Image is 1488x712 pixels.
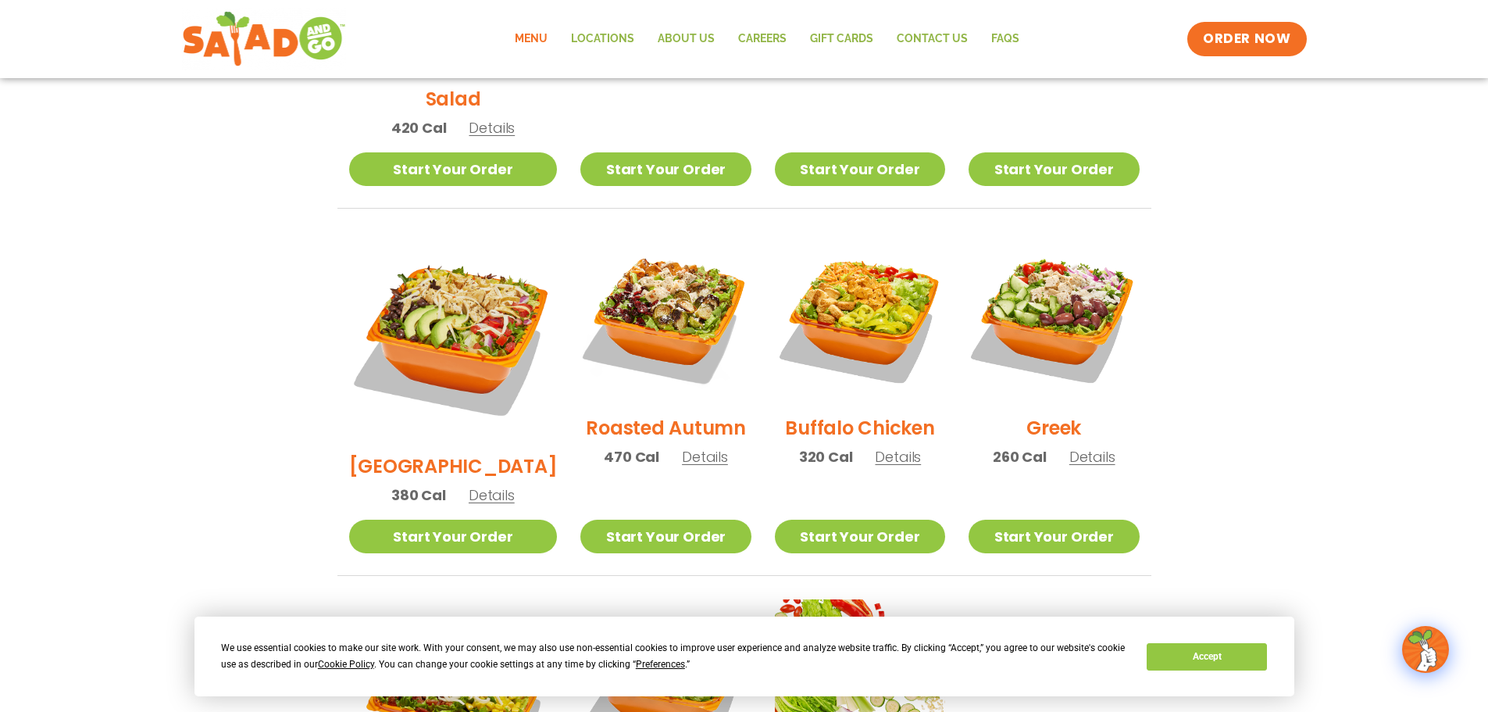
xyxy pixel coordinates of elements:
img: Product photo for Roasted Autumn Salad [580,232,751,403]
span: ORDER NOW [1203,30,1290,48]
h2: Roasted Autumn [586,414,746,442]
a: Careers [726,21,798,57]
img: new-SAG-logo-768×292 [182,8,347,70]
h2: Tuscan Summer Salad [349,58,558,113]
img: Product photo for Buffalo Chicken Salad [775,232,945,403]
span: 320 Cal [799,446,853,467]
img: wpChatIcon [1404,628,1447,671]
button: Accept [1147,643,1267,671]
a: Start Your Order [969,520,1139,553]
div: We use essential cookies to make our site work. With your consent, we may also use non-essential ... [221,640,1128,673]
div: Cookie Consent Prompt [194,617,1294,696]
a: Locations [559,21,646,57]
a: Start Your Order [775,520,945,553]
span: Preferences [636,659,685,670]
span: Details [469,118,515,138]
a: About Us [646,21,726,57]
span: Details [469,485,515,505]
nav: Menu [503,21,1031,57]
img: Product photo for BBQ Ranch Salad [349,232,558,441]
span: 380 Cal [391,485,446,506]
a: Menu [503,21,559,57]
a: Contact Us [885,21,980,57]
a: Start Your Order [349,520,558,553]
a: Start Your Order [775,152,945,186]
span: Details [682,447,728,467]
span: Details [875,447,921,467]
span: 470 Cal [604,446,659,467]
h2: Buffalo Chicken [785,414,934,442]
a: Start Your Order [580,152,751,186]
h2: [GEOGRAPHIC_DATA] [349,453,558,480]
a: ORDER NOW [1187,22,1306,56]
span: 260 Cal [993,446,1047,467]
a: GIFT CARDS [798,21,885,57]
span: Details [1069,447,1115,467]
a: Start Your Order [349,152,558,186]
a: Start Your Order [580,520,751,553]
span: Cookie Policy [318,659,374,670]
span: 420 Cal [391,117,447,138]
img: Product photo for Greek Salad [969,232,1139,403]
a: FAQs [980,21,1031,57]
h2: Greek [1026,414,1081,442]
a: Start Your Order [969,152,1139,186]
